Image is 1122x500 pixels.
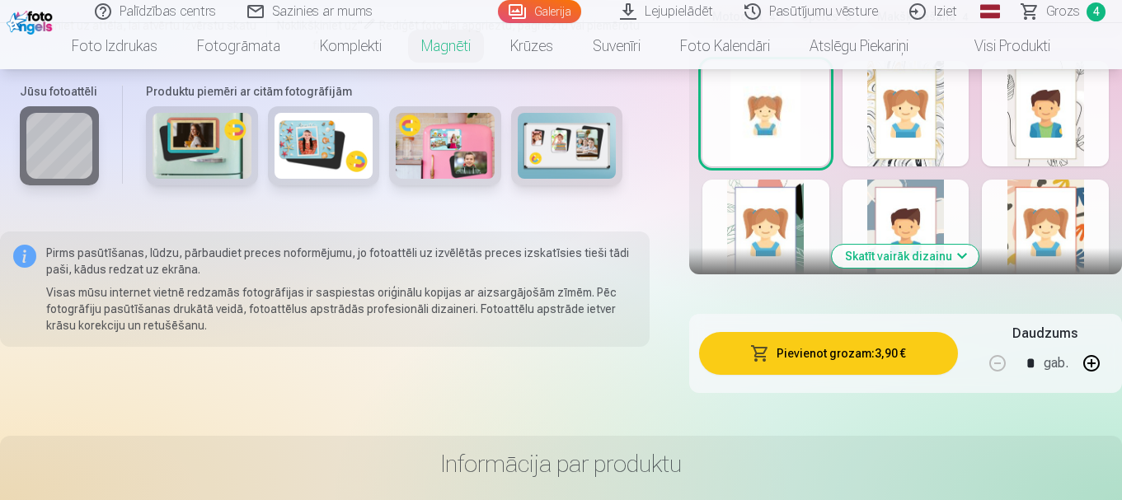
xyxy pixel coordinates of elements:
[46,245,636,278] p: Pirms pasūtīšanas, lūdzu, pārbaudiet preces noformējumu, jo fotoattēli uz izvēlētās preces izskat...
[177,23,300,69] a: Fotogrāmata
[13,449,1109,479] h3: Informācija par produktu
[928,23,1070,69] a: Visi produkti
[699,332,958,375] button: Pievienot grozam:3,90 €
[1044,343,1068,383] div: gab.
[790,23,928,69] a: Atslēgu piekariņi
[20,83,99,100] h6: Jūsu fotoattēli
[660,23,790,69] a: Foto kalendāri
[1046,2,1080,21] span: Grozs
[832,245,979,268] button: Skatīt vairāk dizainu
[52,23,177,69] a: Foto izdrukas
[300,23,401,69] a: Komplekti
[1012,324,1077,343] h5: Daudzums
[7,7,57,35] img: /fa1
[1087,2,1106,21] span: 4
[491,23,573,69] a: Krūzes
[139,83,629,100] h6: Produktu piemēri ar citām fotogrāfijām
[46,284,636,334] p: Visas mūsu internet vietnē redzamās fotogrāfijas ir saspiestas oriģinālu kopijas ar aizsargājošām...
[401,23,491,69] a: Magnēti
[573,23,660,69] a: Suvenīri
